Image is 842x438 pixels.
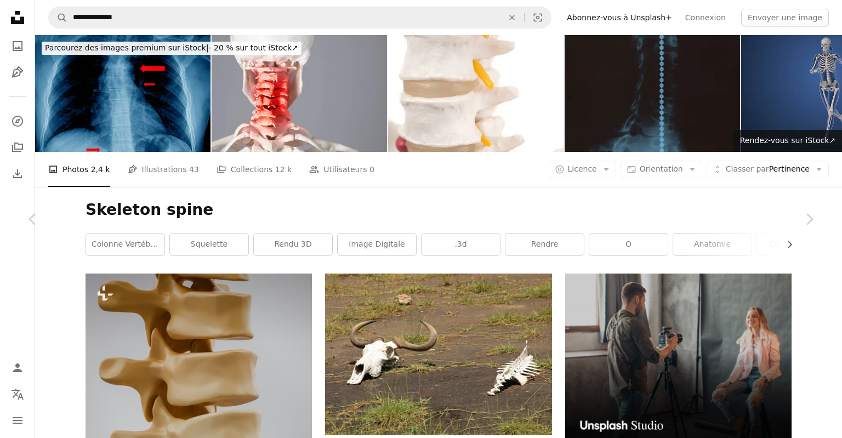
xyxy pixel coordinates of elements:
[726,164,810,175] span: Pertinence
[86,234,164,255] a: colonne vertébrale
[325,274,551,435] img: Un crâne de vache posé sur le sol à côté d’un animal mort
[7,35,29,57] a: Photos
[35,35,308,61] a: Parcourez des images premium sur iStock|- 20 % sur tout iStock↗
[35,35,210,152] img: Film radiographique d’un patient présentant une scoliose des épines lombo-sacrées
[369,163,374,175] span: 0
[422,234,500,255] a: .3d
[560,9,679,26] a: Abonnez-vous à Unsplash+
[757,234,835,255] a: corps humain
[7,61,29,83] a: Illustrations
[86,200,792,220] h1: Skeleton spine
[45,43,209,52] span: Parcourez des images premium sur iStock |
[7,136,29,158] a: Collections
[673,234,752,255] a: anatomie
[170,234,248,255] a: squelette
[549,161,616,178] button: Licence
[189,163,199,175] span: 43
[525,7,551,28] button: Recherche de visuels
[309,152,374,187] a: Utilisateurs 0
[7,163,29,185] a: Historique de téléchargement
[212,35,387,152] img: Zone de douleur supérieure de la colonne vertébrale et du cou du corps humain, vertèbres de l’atl...
[589,234,668,255] a: o
[7,409,29,431] button: Menu
[505,234,584,255] a: rendre
[254,234,332,255] a: Rendu 3D
[7,110,29,132] a: Explorer
[741,9,829,26] button: Envoyer une image
[500,7,524,28] button: Effacer
[49,7,67,28] button: Rechercher sur Unsplash
[325,349,551,359] a: Un crâne de vache posé sur le sol à côté d’un animal mort
[707,161,829,178] button: Classer parPertinence
[621,161,702,178] button: Orientation
[7,383,29,405] button: Langue
[568,164,597,173] span: Licence
[640,164,683,173] span: Orientation
[679,9,732,26] a: Connexion
[726,164,769,173] span: Classer par
[45,43,298,52] span: - 20 % sur tout iStock ↗
[128,152,199,187] a: Illustrations 43
[776,167,842,272] a: Suivant
[48,7,551,29] form: Rechercher des visuels sur tout le site
[275,163,292,175] span: 12 k
[7,357,29,379] a: Connexion / S’inscrire
[740,136,835,145] span: Rendez-vous sur iStock ↗
[338,234,416,255] a: Image digitale
[217,152,292,187] a: Collections 12 k
[388,35,564,152] img: Colonne vertébrale humaine
[733,130,842,152] a: Rendez-vous sur iStock↗
[565,35,740,152] img: La colonne cervicale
